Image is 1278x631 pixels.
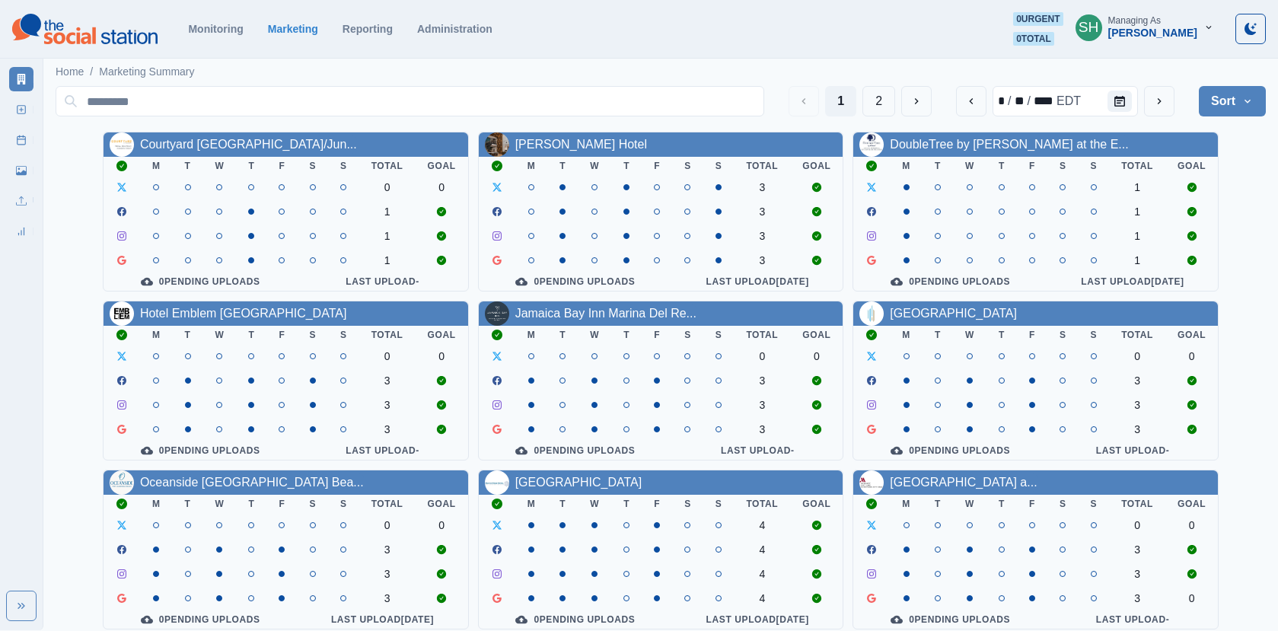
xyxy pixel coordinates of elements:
[359,326,416,344] th: Total
[1047,157,1079,175] th: S
[746,423,778,435] div: 3
[309,613,455,626] div: Last Upload [DATE]
[416,326,468,344] th: Goal
[491,613,661,626] div: 0 Pending Uploads
[746,592,778,604] div: 4
[1079,157,1110,175] th: S
[371,423,403,435] div: 3
[1121,519,1153,531] div: 0
[309,445,455,457] div: Last Upload -
[996,92,1006,110] div: month
[491,276,661,288] div: 0 Pending Uploads
[140,138,357,151] a: Courtyard [GEOGRAPHIC_DATA]/Jun...
[746,254,778,266] div: 3
[1109,157,1165,175] th: Total
[672,326,703,344] th: S
[371,206,403,218] div: 1
[1178,519,1206,531] div: 0
[1013,32,1054,46] span: 0 total
[9,189,33,213] a: Uploads
[790,157,843,175] th: Goal
[642,326,672,344] th: F
[1109,495,1165,513] th: Total
[746,568,778,580] div: 4
[1063,12,1226,43] button: Managing As[PERSON_NAME]
[9,67,33,91] a: Marketing Summary
[672,157,703,175] th: S
[703,157,735,175] th: S
[746,519,778,531] div: 4
[188,23,243,35] a: Monitoring
[1121,374,1153,387] div: 3
[578,495,611,513] th: W
[116,445,285,457] div: 0 Pending Uploads
[1047,495,1079,513] th: S
[890,476,1037,489] a: [GEOGRAPHIC_DATA] a...
[789,86,819,116] button: Previous
[746,374,778,387] div: 3
[371,374,403,387] div: 3
[547,157,578,175] th: T
[6,591,37,621] button: Expand
[953,495,986,513] th: W
[986,495,1017,513] th: T
[746,206,778,218] div: 3
[923,157,953,175] th: T
[359,157,416,175] th: Total
[140,476,364,489] a: Oceanside [GEOGRAPHIC_DATA] Bea...
[203,157,237,175] th: W
[865,276,1035,288] div: 0 Pending Uploads
[173,326,203,344] th: T
[116,613,285,626] div: 0 Pending Uploads
[684,613,830,626] div: Last Upload [DATE]
[428,350,456,362] div: 0
[1079,495,1110,513] th: S
[1026,92,1032,110] div: /
[1013,92,1026,110] div: day
[236,157,266,175] th: T
[309,276,455,288] div: Last Upload -
[1013,12,1063,26] span: 0 urgent
[1121,206,1153,218] div: 1
[642,495,672,513] th: F
[672,495,703,513] th: S
[515,307,696,320] a: Jamaica Bay Inn Marina Del Re...
[1017,326,1047,344] th: F
[1006,92,1012,110] div: /
[485,132,509,157] img: 389951137540893
[986,326,1017,344] th: T
[890,138,1128,151] a: DoubleTree by [PERSON_NAME] at the E...
[684,276,830,288] div: Last Upload [DATE]
[956,86,986,116] button: previous
[428,519,456,531] div: 0
[1047,326,1079,344] th: S
[611,326,642,344] th: T
[140,157,173,175] th: M
[9,219,33,244] a: Review Summary
[734,495,790,513] th: Total
[1121,568,1153,580] div: 3
[734,326,790,344] th: Total
[865,445,1035,457] div: 0 Pending Uploads
[110,301,134,326] img: 721892874813421
[371,519,403,531] div: 0
[1121,181,1153,193] div: 1
[515,138,647,151] a: [PERSON_NAME] Hotel
[328,157,359,175] th: S
[825,86,856,116] button: Page 1
[1060,613,1206,626] div: Last Upload -
[99,64,194,80] a: Marketing Summary
[1109,326,1165,344] th: Total
[371,568,403,580] div: 3
[746,350,778,362] div: 0
[890,495,923,513] th: M
[343,23,393,35] a: Reporting
[56,64,84,80] a: Home
[890,326,923,344] th: M
[890,157,923,175] th: M
[515,326,548,344] th: M
[746,399,778,411] div: 3
[746,181,778,193] div: 3
[684,445,830,457] div: Last Upload -
[297,326,328,344] th: S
